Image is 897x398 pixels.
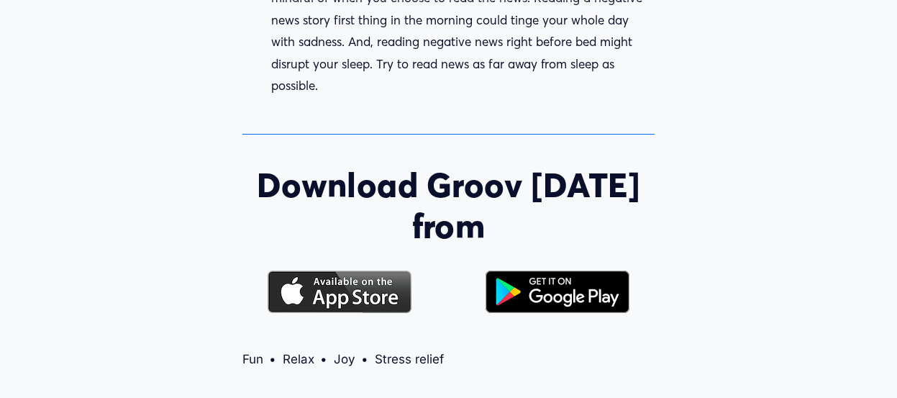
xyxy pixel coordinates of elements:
a: Joy [334,352,355,366]
h2: Download Groov [DATE] from [242,165,655,245]
a: Relax [283,352,314,366]
a: Fun [242,352,263,366]
a: Stress relief [375,352,444,366]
